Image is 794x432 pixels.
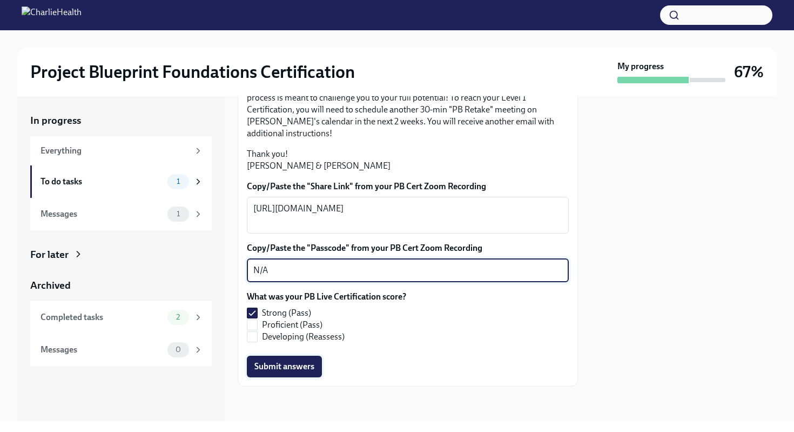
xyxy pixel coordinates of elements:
[247,80,569,139] p: Note: if you received a "Developing (Reasses)" score, don't get disheartened--this process is mea...
[254,361,314,372] span: Submit answers
[617,61,664,72] strong: My progress
[30,114,212,128] a: In progress
[30,198,212,230] a: Messages1
[247,181,569,192] label: Copy/Paste the "Share Link" from your PB Cert Zoom Recording
[253,202,562,228] textarea: [URL][DOMAIN_NAME]
[30,248,212,262] a: For later
[169,345,187,354] span: 0
[247,356,322,377] button: Submit answers
[22,6,82,24] img: CharlieHealth
[262,307,311,319] span: Strong (Pass)
[41,311,163,323] div: Completed tasks
[30,301,212,334] a: Completed tasks2
[262,331,345,343] span: Developing (Reassess)
[41,176,163,188] div: To do tasks
[30,165,212,198] a: To do tasks1
[30,334,212,366] a: Messages0
[41,344,163,356] div: Messages
[170,210,186,218] span: 1
[247,148,569,172] p: Thank you! [PERSON_NAME] & [PERSON_NAME]
[170,177,186,185] span: 1
[253,264,562,277] textarea: N/A
[30,248,69,262] div: For later
[262,319,322,331] span: Proficient (Pass)
[30,278,212,293] a: Archived
[170,313,186,321] span: 2
[247,242,569,254] label: Copy/Paste the "Passcode" from your PB Cert Zoom Recording
[41,208,163,220] div: Messages
[30,61,355,83] h2: Project Blueprint Foundations Certification
[41,145,189,157] div: Everything
[734,62,764,82] h3: 67%
[247,291,406,303] label: What was your PB Live Certification score?
[30,136,212,165] a: Everything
